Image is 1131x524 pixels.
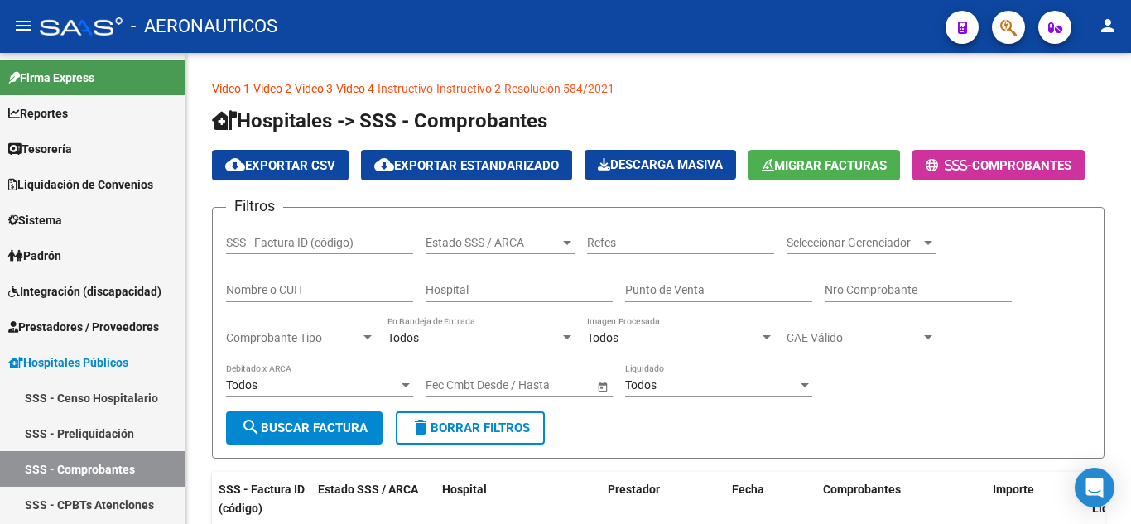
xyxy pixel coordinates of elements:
span: COMPROBANTES [972,158,1071,173]
span: Borrar Filtros [411,421,530,435]
button: Exportar Estandarizado [361,150,572,180]
span: Hospitales Públicos [8,353,128,372]
mat-icon: cloud_download [225,155,245,175]
a: Video 3 [295,82,333,95]
span: Prestadores / Proveedores [8,318,159,336]
span: Migrar Facturas [762,158,887,173]
div: Open Intercom Messenger [1075,468,1114,507]
app-download-masive: Descarga masiva de comprobantes (adjuntos) [585,150,736,180]
mat-icon: search [241,417,261,437]
span: Sistema [8,211,62,229]
span: Descarga Masiva [598,157,723,172]
span: SSS - Factura ID (código) [219,483,305,515]
a: Video 2 [253,82,291,95]
mat-icon: menu [13,16,33,36]
span: Tesorería [8,140,72,158]
input: End date [491,378,572,392]
a: Video 4 [336,82,374,95]
span: CAE Válido [787,331,921,345]
a: Resolución 584/2021 [504,82,614,95]
span: Firma Express [8,69,94,87]
a: Video 1 [212,82,250,95]
span: Todos [226,378,257,392]
span: Importe [993,483,1034,496]
button: -COMPROBANTES [912,150,1085,180]
span: Todos [625,378,657,392]
span: Hospitales -> SSS - Comprobantes [212,109,547,132]
mat-icon: cloud_download [374,155,394,175]
mat-icon: delete [411,417,431,437]
span: - AERONAUTICOS [131,8,277,45]
button: Borrar Filtros [396,411,545,445]
span: Padrón [8,247,61,265]
span: Liquidación de Convenios [8,175,153,194]
span: Exportar CSV [225,158,335,173]
button: Exportar CSV [212,150,349,180]
span: Prestador [608,483,660,496]
button: Buscar Factura [226,411,383,445]
span: Comprobantes [823,483,901,496]
span: Estado SSS / ARCA [426,236,560,250]
span: Seleccionar Gerenciador [787,236,921,250]
span: - [926,158,972,173]
span: Estado SSS / ARCA [318,483,418,496]
span: Fecha [732,483,764,496]
span: Todos [387,331,419,344]
span: Buscar Factura [241,421,368,435]
span: Integración (discapacidad) [8,282,161,300]
a: Instructivo [378,82,433,95]
h3: Filtros [226,195,283,218]
span: Reportes [8,104,68,123]
button: Descarga Masiva [585,150,736,180]
mat-icon: person [1098,16,1118,36]
button: Open calendar [594,377,611,395]
a: Instructivo 2 [436,82,501,95]
span: Exportar Estandarizado [374,158,559,173]
input: Start date [426,378,477,392]
span: Todos [587,331,618,344]
span: Comprobante Tipo [226,331,360,345]
p: - - - - - - [212,79,1105,98]
button: Migrar Facturas [748,150,900,180]
span: Hospital [442,483,487,496]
